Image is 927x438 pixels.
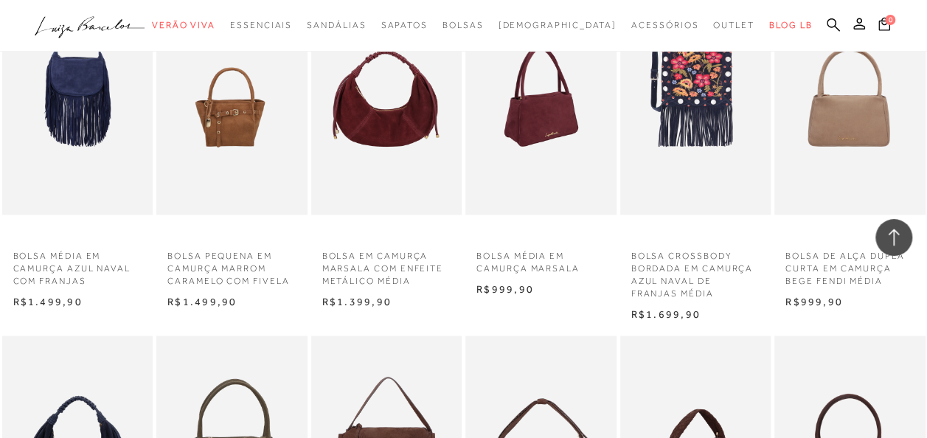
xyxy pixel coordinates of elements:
[381,20,427,30] span: Sapatos
[152,12,215,39] a: categoryNavScreenReaderText
[713,12,754,39] a: categoryNavScreenReaderText
[885,15,895,25] span: 0
[230,12,292,39] a: categoryNavScreenReaderText
[713,20,754,30] span: Outlet
[498,20,617,30] span: [DEMOGRAPHIC_DATA]
[230,20,292,30] span: Essenciais
[476,282,534,294] span: R$999,90
[874,16,895,36] button: 0
[311,240,462,286] a: BOLSA EM CAMURÇA MARSALA COM ENFEITE METÁLICO MÉDIA
[156,240,308,286] a: BOLSA PEQUENA EM CAMURÇA MARROM CARAMELO COM FIVELA
[13,295,83,307] span: R$1.499,90
[620,240,771,299] a: BOLSA CROSSBODY BORDADA EM CAMURÇA AZUL NAVAL DE FRANJAS MÉDIA
[442,12,484,39] a: categoryNavScreenReaderText
[465,240,617,274] a: BOLSA MÉDIA EM CAMURÇA MARSALA
[307,12,366,39] a: categoryNavScreenReaderText
[769,12,812,39] a: BLOG LB
[631,12,698,39] a: categoryNavScreenReaderText
[785,295,843,307] span: R$999,90
[498,12,617,39] a: noSubCategoriesText
[152,20,215,30] span: Verão Viva
[769,20,812,30] span: BLOG LB
[631,20,698,30] span: Acessórios
[774,240,926,286] a: BOLSA DE ALÇA DUPLA CURTA EM CAMURÇA BEGE FENDI MÉDIA
[307,20,366,30] span: Sandálias
[631,307,701,319] span: R$1.699,90
[2,240,153,286] a: BOLSA MÉDIA EM CAMURÇA AZUL NAVAL COM FRANJAS
[442,20,484,30] span: Bolsas
[381,12,427,39] a: categoryNavScreenReaderText
[322,295,392,307] span: R$1.399,90
[167,295,237,307] span: R$1.499,90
